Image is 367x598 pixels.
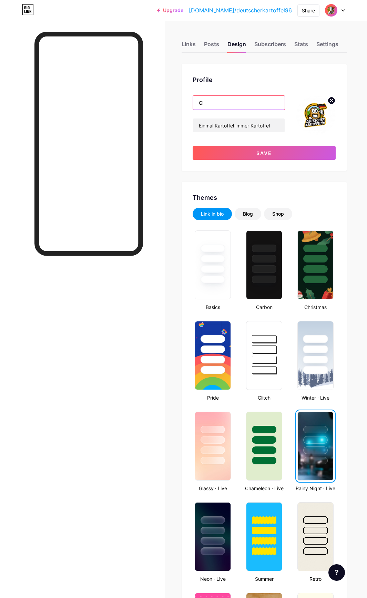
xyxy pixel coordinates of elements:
[227,40,246,52] div: Design
[244,575,284,582] div: Summer
[201,210,224,217] div: Link in bio
[272,210,284,217] div: Shop
[193,193,336,202] div: Themes
[204,40,219,52] div: Posts
[295,485,336,492] div: Rainy Night · Live
[193,118,285,132] input: Bio
[296,95,336,135] img: deutscherkartoffel96
[244,394,284,401] div: Glitch
[302,7,315,14] div: Share
[193,146,336,160] button: Save
[254,40,286,52] div: Subscribers
[243,210,253,217] div: Blog
[193,96,285,110] input: Name
[193,75,336,84] div: Profile
[316,40,338,52] div: Settings
[295,303,336,311] div: Christmas
[256,150,272,156] span: Save
[294,40,308,52] div: Stats
[193,575,233,582] div: Neon · Live
[193,394,233,401] div: Pride
[295,394,336,401] div: Winter · Live
[295,575,336,582] div: Retro
[157,8,183,13] a: Upgrade
[325,4,338,17] img: deutscherkartoffel96
[193,303,233,311] div: Basics
[182,40,196,52] div: Links
[244,485,284,492] div: Chameleon · Live
[244,303,284,311] div: Carbon
[193,485,233,492] div: Glassy · Live
[189,6,292,14] a: [DOMAIN_NAME]/deutscherkartoffel96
